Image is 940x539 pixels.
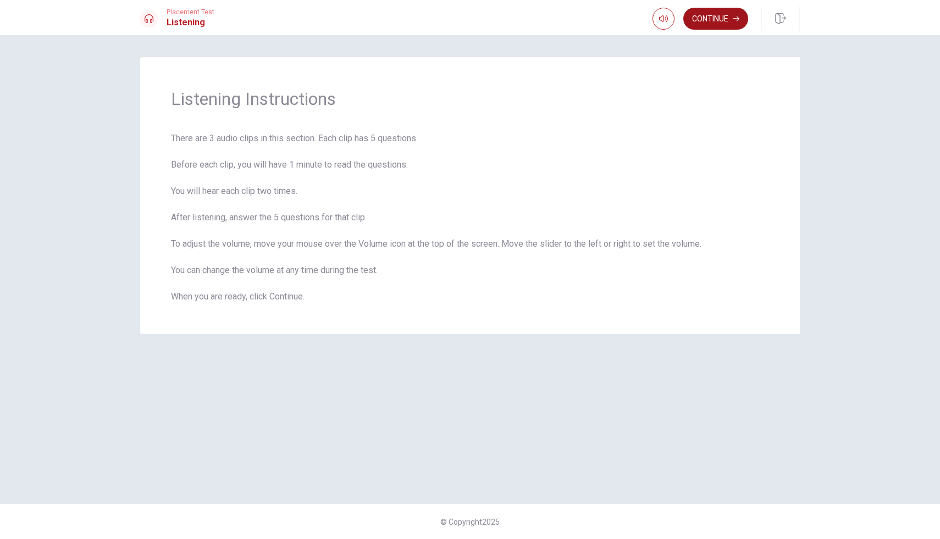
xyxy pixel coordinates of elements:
[440,518,500,526] span: © Copyright 2025
[167,16,214,29] h1: Listening
[171,88,769,110] span: Listening Instructions
[167,8,214,16] span: Placement Test
[171,132,769,303] span: There are 3 audio clips in this section. Each clip has 5 questions. Before each clip, you will ha...
[683,8,748,30] button: Continue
